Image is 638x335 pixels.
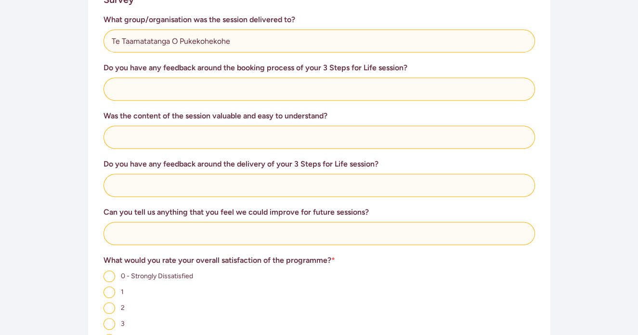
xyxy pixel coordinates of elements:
h3: Was the content of the session valuable and easy to understand? [104,110,535,122]
span: 3 [121,320,125,328]
span: 0 - Strongly Dissatisfied [121,272,193,280]
span: 2 [121,304,125,312]
h3: Do you have any feedback around the booking process of your 3 Steps for Life session? [104,62,535,74]
input: 2 [104,302,115,314]
span: 1 [121,288,124,296]
h3: Do you have any feedback around the delivery of your 3 Steps for Life session? [104,158,535,170]
input: 1 [104,286,115,298]
h3: What would you rate your overall satisfaction of the programme? [104,255,535,266]
h3: What group/organisation was the session delivered to? [104,14,535,26]
h3: Can you tell us anything that you feel we could improve for future sessions? [104,206,535,218]
input: 3 [104,318,115,330]
input: 0 - Strongly Dissatisfied [104,271,115,282]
